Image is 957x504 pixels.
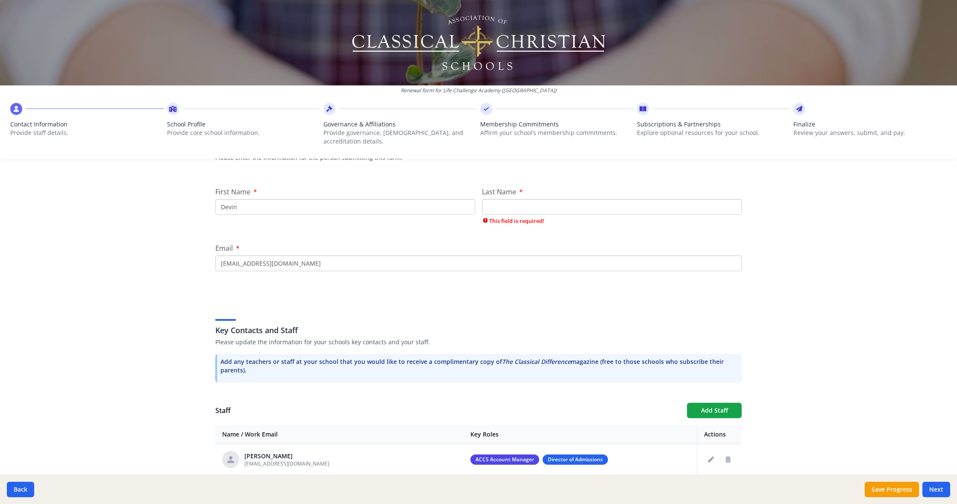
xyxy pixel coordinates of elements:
[351,13,607,73] img: Logo
[215,338,742,346] p: Please update the information for your schools key contacts and your staff.
[215,187,250,196] span: First Name
[543,454,608,465] span: Director of Admissions
[482,187,516,196] span: Last Name
[167,120,320,129] span: School Profile
[10,120,164,129] span: Contact Information
[687,403,742,418] button: Add Staff
[215,324,742,336] h3: Key Contacts and Staff
[922,482,950,497] button: Next
[721,453,735,466] button: Delete staff
[323,120,477,129] span: Governance & Affiliations
[637,129,790,137] p: Explore optional resources for your school.
[793,129,947,137] p: Review your answers, submit, and pay.
[637,120,790,129] span: Subscriptions & Partnerships
[704,453,718,466] button: Edit staff
[215,405,680,416] h1: Staff
[697,425,742,444] th: Actions
[215,243,233,253] span: Email
[480,120,634,129] span: Membership Commitments
[482,217,742,225] span: This field is required!
[323,129,477,146] p: Provide governance, [DEMOGRAPHIC_DATA], and accreditation details.
[470,454,539,465] span: ACCS Account Manager
[244,452,329,460] div: [PERSON_NAME]
[220,357,738,375] p: Add any teachers or staff at your school that you would like to receive a complimentary copy of m...
[244,460,329,467] span: [EMAIL_ADDRESS][DOMAIN_NAME]
[215,425,464,444] th: Name / Work Email
[793,120,947,129] span: Finalize
[865,482,919,497] button: Save Progress
[480,129,634,137] p: Affirm your school’s membership commitments.
[10,129,164,137] p: Provide staff details.
[7,482,34,497] button: Back
[167,129,320,137] p: Provide core school information.
[502,357,571,366] i: The Classical Difference
[464,425,697,444] th: Key Roles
